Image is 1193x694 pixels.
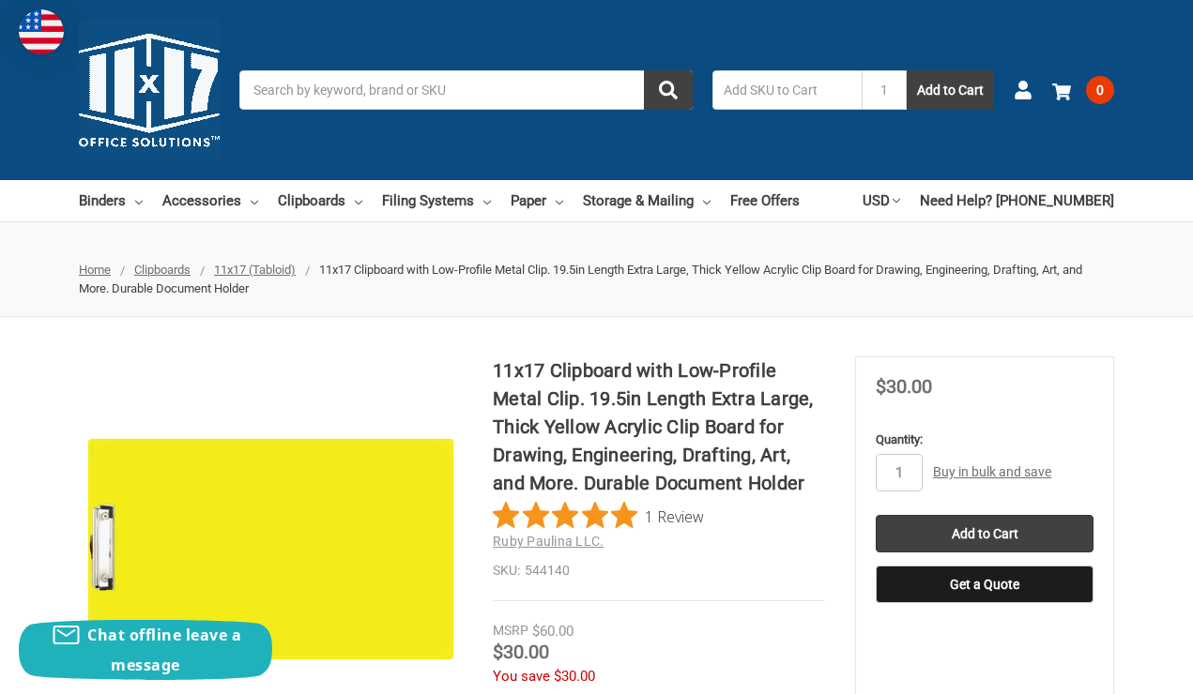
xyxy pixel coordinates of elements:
[712,70,862,110] input: Add SKU to Cart
[382,180,491,221] a: Filing Systems
[876,566,1094,603] button: Get a Quote
[87,625,241,675] span: Chat offline leave a message
[493,534,604,549] a: Ruby Paulina LLC.
[239,70,693,110] input: Search by keyword, brand or SKU
[511,180,563,221] a: Paper
[493,356,824,497] h1: 11x17 Clipboard with Low-Profile Metal Clip. 19.5in Length Extra Large, Thick Yellow Acrylic Clip...
[19,9,64,54] img: duty and tax information for United States
[19,620,272,680] button: Chat offline leave a message
[863,180,900,221] a: USD
[933,464,1051,479] a: Buy in bulk and save
[876,515,1094,552] input: Add to Cart
[493,561,520,581] dt: SKU:
[1086,76,1114,104] span: 0
[532,623,574,640] span: $60.00
[493,668,550,685] span: You save
[730,180,800,221] a: Free Offers
[162,180,258,221] a: Accessories
[920,180,1114,221] a: Need Help? [PHONE_NUMBER]
[645,502,704,530] span: 1 Review
[554,668,595,685] span: $30.00
[278,180,362,221] a: Clipboards
[493,502,704,530] button: Rated 5 out of 5 stars from 1 reviews. Jump to reviews.
[79,263,1082,295] span: 11x17 Clipboard with Low-Profile Metal Clip. 19.5in Length Extra Large, Thick Yellow Acrylic Clip...
[1038,643,1193,694] iframe: Google Customer Reviews
[583,180,711,221] a: Storage & Mailing
[493,621,528,641] div: MSRP
[214,263,296,277] a: 11x17 (Tabloid)
[493,561,824,581] dd: 544140
[134,263,191,277] a: Clipboards
[79,20,220,160] img: 11x17.com
[876,430,1094,449] label: Quantity:
[79,263,111,277] a: Home
[1052,66,1114,114] a: 0
[79,180,143,221] a: Binders
[493,641,549,663] span: $30.00
[876,375,932,398] span: $30.00
[907,70,994,110] button: Add to Cart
